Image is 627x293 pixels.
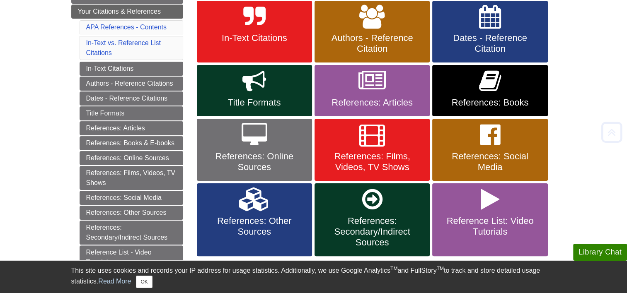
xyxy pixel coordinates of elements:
[98,278,131,285] a: Read More
[432,119,547,181] a: References: Social Media
[80,245,183,269] a: Reference List - Video Tutorials
[432,183,547,256] a: Reference List: Video Tutorials
[80,136,183,150] a: References: Books & E-books
[573,244,627,261] button: Library Chat
[80,91,183,106] a: Dates - Reference Citations
[321,216,424,248] span: References: Secondary/Indirect Sources
[315,119,430,181] a: References: Films, Videos, TV Shows
[80,77,183,91] a: Authors - Reference Citations
[71,5,183,19] a: Your Citations & References
[203,151,306,173] span: References: Online Sources
[438,151,541,173] span: References: Social Media
[80,121,183,135] a: References: Articles
[203,216,306,237] span: References: Other Sources
[80,106,183,120] a: Title Formats
[438,216,541,237] span: Reference List: Video Tutorials
[80,191,183,205] a: References: Social Media
[78,8,161,15] span: Your Citations & References
[390,266,397,271] sup: TM
[197,119,312,181] a: References: Online Sources
[437,266,444,271] sup: TM
[80,221,183,245] a: References: Secondary/Indirect Sources
[136,276,152,288] button: Close
[432,65,547,116] a: References: Books
[80,206,183,220] a: References: Other Sources
[321,33,424,54] span: Authors - Reference Citation
[315,1,430,63] a: Authors - Reference Citation
[321,151,424,173] span: References: Films, Videos, TV Shows
[203,97,306,108] span: Title Formats
[315,183,430,256] a: References: Secondary/Indirect Sources
[438,33,541,54] span: Dates - Reference Citation
[86,24,167,31] a: APA References - Contents
[315,65,430,116] a: References: Articles
[197,65,312,116] a: Title Formats
[80,166,183,190] a: References: Films, Videos, TV Shows
[80,62,183,76] a: In-Text Citations
[432,1,547,63] a: Dates - Reference Citation
[197,183,312,256] a: References: Other Sources
[321,97,424,108] span: References: Articles
[71,266,556,288] div: This site uses cookies and records your IP address for usage statistics. Additionally, we use Goo...
[80,151,183,165] a: References: Online Sources
[197,1,312,63] a: In-Text Citations
[86,39,161,56] a: In-Text vs. Reference List Citations
[203,33,306,43] span: In-Text Citations
[438,97,541,108] span: References: Books
[598,127,625,138] a: Back to Top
